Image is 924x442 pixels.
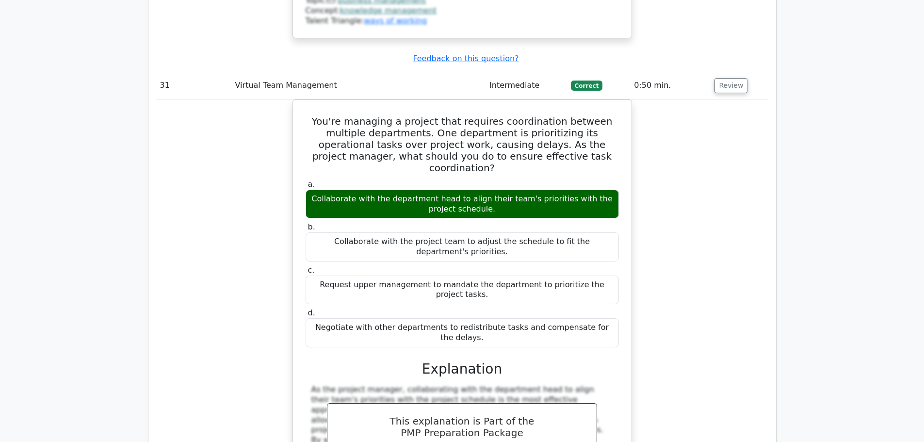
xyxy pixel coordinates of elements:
[308,265,315,275] span: c.
[486,72,567,99] td: Intermediate
[630,72,711,99] td: 0:50 min.
[340,6,437,15] a: knowledge management
[306,276,619,305] div: Request upper management to mandate the department to prioritize the project tasks.
[305,115,620,174] h5: You're managing a project that requires coordination between multiple departments. One department...
[311,361,613,377] h3: Explanation
[714,78,747,93] button: Review
[306,232,619,262] div: Collaborate with the project team to adjust the schedule to fit the department's priorities.
[156,72,231,99] td: 31
[571,81,602,90] span: Correct
[308,308,315,317] span: d.
[306,190,619,219] div: Collaborate with the department head to align their team's priorities with the project schedule.
[364,16,427,25] a: ways of working
[231,72,486,99] td: Virtual Team Management
[308,222,315,231] span: b.
[306,6,619,16] div: Concept:
[413,54,519,63] a: Feedback on this question?
[308,180,315,189] span: a.
[306,318,619,347] div: Negotiate with other departments to redistribute tasks and compensate for the delays.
